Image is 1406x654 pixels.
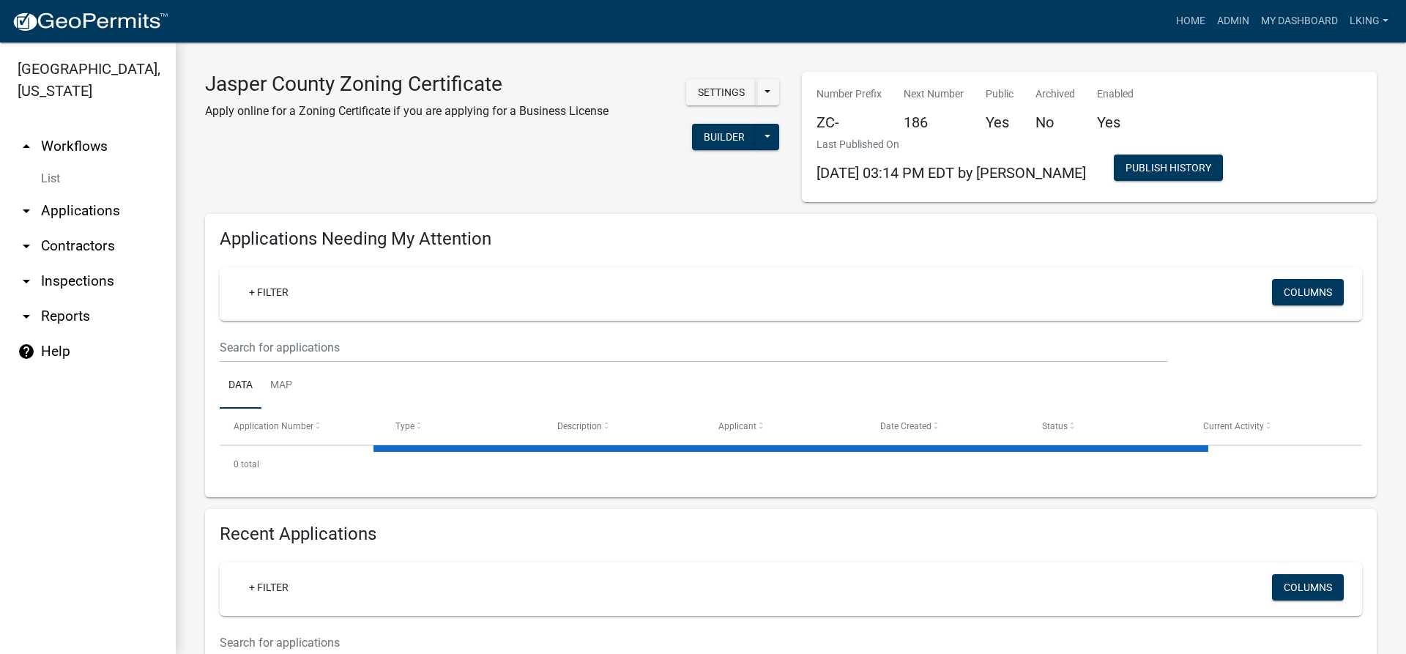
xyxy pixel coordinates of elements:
h5: No [1035,114,1075,131]
a: Data [220,363,261,409]
a: + Filter [237,574,300,601]
a: Map [261,363,301,409]
h3: Jasper County Zoning Certificate [205,72,609,97]
button: Columns [1272,279,1344,305]
h4: Applications Needing My Attention [220,228,1362,250]
button: Columns [1272,574,1344,601]
a: LKING [1344,7,1394,35]
span: Date Created [880,421,931,431]
input: Search for applications [220,332,1168,363]
h4: Recent Applications [220,524,1362,545]
datatable-header-cell: Application Number [220,409,382,444]
span: Applicant [718,421,756,431]
span: Description [557,421,602,431]
wm-modal-confirm: Workflow Publish History [1114,163,1223,175]
span: [DATE] 03:14 PM EDT by [PERSON_NAME] [817,164,1086,182]
span: Status [1042,421,1068,431]
p: Apply online for a Zoning Certificate if you are applying for a Business License [205,103,609,120]
span: Application Number [234,421,313,431]
span: Type [395,421,414,431]
datatable-header-cell: Date Created [866,409,1028,444]
i: arrow_drop_down [18,272,35,290]
button: Publish History [1114,155,1223,181]
a: Admin [1211,7,1255,35]
i: help [18,343,35,360]
a: Home [1170,7,1211,35]
p: Last Published On [817,137,1086,152]
p: Enabled [1097,86,1134,102]
a: My Dashboard [1255,7,1344,35]
a: + Filter [237,279,300,305]
i: arrow_drop_up [18,138,35,155]
button: Settings [686,79,756,105]
h5: ZC- [817,114,882,131]
p: Public [986,86,1013,102]
datatable-header-cell: Description [543,409,704,444]
p: Number Prefix [817,86,882,102]
h5: Yes [1097,114,1134,131]
button: Builder [692,124,756,150]
datatable-header-cell: Current Activity [1189,409,1351,444]
p: Next Number [904,86,964,102]
span: Current Activity [1203,421,1264,431]
p: Archived [1035,86,1075,102]
datatable-header-cell: Status [1028,409,1190,444]
h5: Yes [986,114,1013,131]
div: 0 total [220,446,1362,483]
h5: 186 [904,114,964,131]
datatable-header-cell: Type [382,409,543,444]
datatable-header-cell: Applicant [704,409,866,444]
i: arrow_drop_down [18,202,35,220]
i: arrow_drop_down [18,237,35,255]
i: arrow_drop_down [18,308,35,325]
